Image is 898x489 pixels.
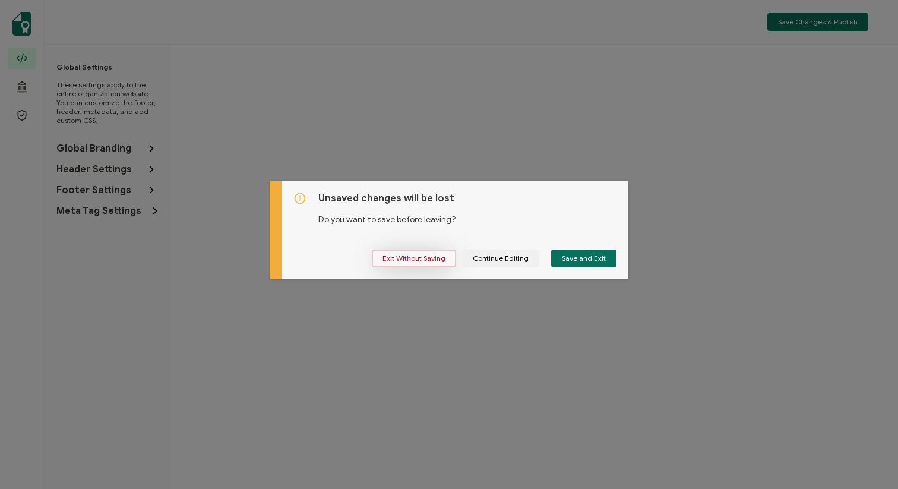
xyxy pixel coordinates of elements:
span: Save and Exit [562,255,606,262]
iframe: Chat Widget [839,432,898,489]
button: Save and Exit [551,250,616,267]
div: dialog [270,181,629,279]
button: Continue Editing [462,250,539,267]
h5: Unsaved changes will be lost [318,193,617,204]
span: Continue Editing [473,255,529,262]
button: Exit Without Saving [372,250,456,267]
span: Exit Without Saving [382,255,445,262]
p: Do you want to save before leaving? [318,204,617,226]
